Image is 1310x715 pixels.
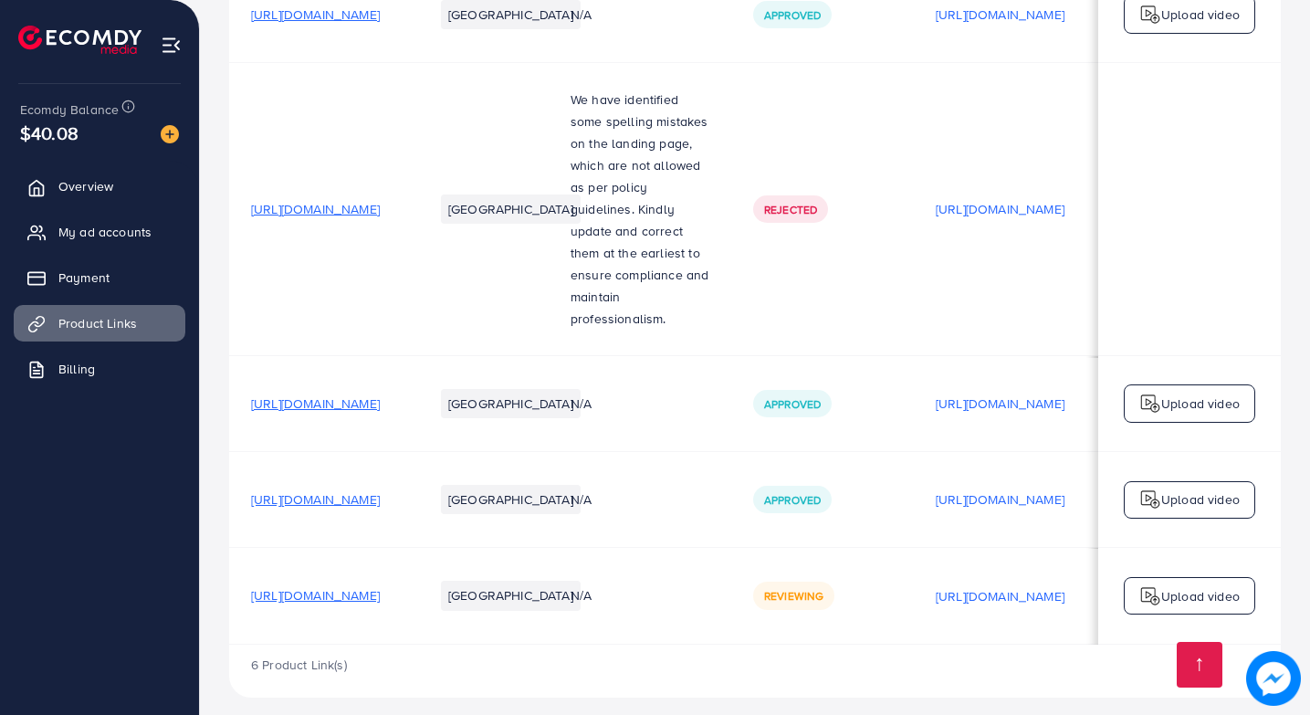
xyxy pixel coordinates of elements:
[441,485,581,514] li: [GEOGRAPHIC_DATA]
[251,586,380,605] span: [URL][DOMAIN_NAME]
[764,396,821,412] span: Approved
[1161,585,1240,607] p: Upload video
[936,393,1064,415] p: [URL][DOMAIN_NAME]
[441,389,581,418] li: [GEOGRAPHIC_DATA]
[58,314,137,332] span: Product Links
[58,360,95,378] span: Billing
[58,268,110,287] span: Payment
[764,588,823,604] span: Reviewing
[571,89,709,330] p: We have identified some spelling mistakes on the landing page, which are not allowed as per polic...
[441,195,581,224] li: [GEOGRAPHIC_DATA]
[14,259,185,296] a: Payment
[764,202,817,217] span: Rejected
[441,581,581,610] li: [GEOGRAPHIC_DATA]
[251,5,380,24] span: [URL][DOMAIN_NAME]
[251,490,380,509] span: [URL][DOMAIN_NAME]
[1161,393,1240,415] p: Upload video
[14,214,185,250] a: My ad accounts
[1161,4,1240,26] p: Upload video
[58,177,113,195] span: Overview
[161,125,179,143] img: image
[1139,585,1161,607] img: logo
[764,7,821,23] span: Approved
[1161,489,1240,510] p: Upload video
[14,351,185,387] a: Billing
[18,26,141,54] img: logo
[14,168,185,205] a: Overview
[571,5,592,24] span: N/A
[58,223,152,241] span: My ad accounts
[161,35,182,56] img: menu
[936,198,1064,220] p: [URL][DOMAIN_NAME]
[936,585,1064,607] p: [URL][DOMAIN_NAME]
[1246,651,1301,706] img: image
[14,305,185,342] a: Product Links
[251,656,347,674] span: 6 Product Link(s)
[18,116,79,151] span: $40.08
[251,394,380,413] span: [URL][DOMAIN_NAME]
[936,4,1064,26] p: [URL][DOMAIN_NAME]
[251,200,380,218] span: [URL][DOMAIN_NAME]
[1139,393,1161,415] img: logo
[20,100,119,119] span: Ecomdy Balance
[936,489,1064,510] p: [URL][DOMAIN_NAME]
[571,586,592,605] span: N/A
[1139,4,1161,26] img: logo
[1139,489,1161,510] img: logo
[764,492,821,508] span: Approved
[571,490,592,509] span: N/A
[571,394,592,413] span: N/A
